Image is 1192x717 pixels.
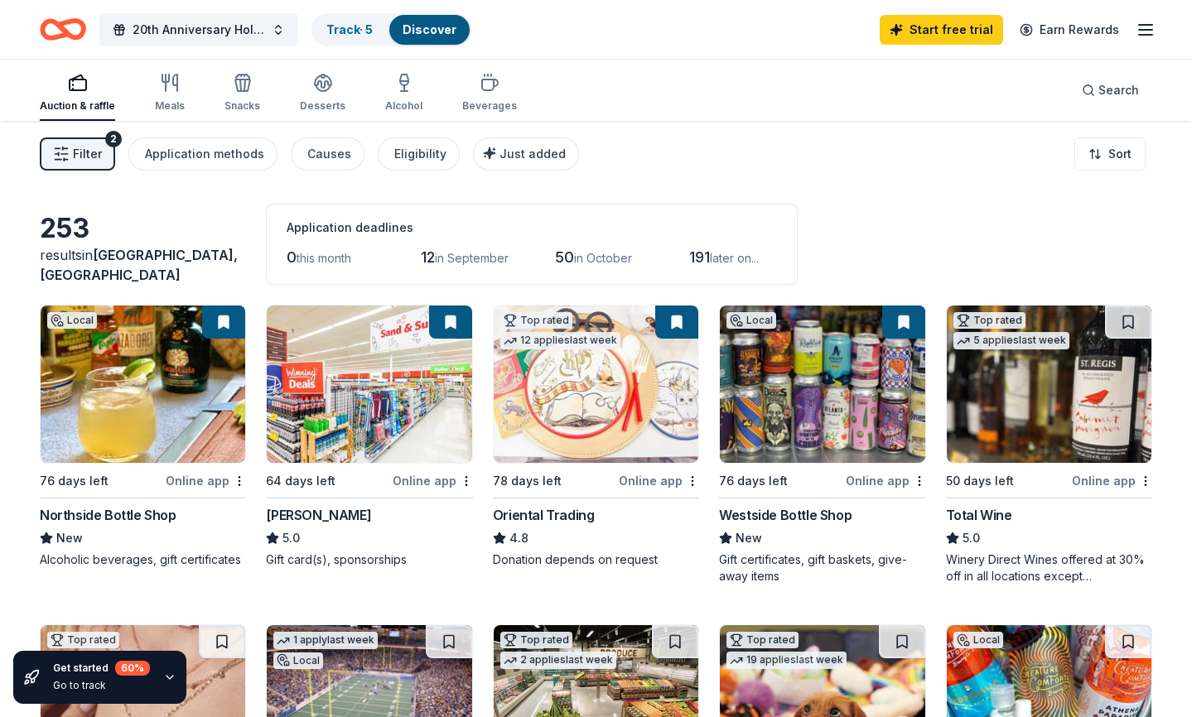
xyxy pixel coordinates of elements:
[287,248,297,266] span: 0
[128,137,277,171] button: Application methods
[720,306,924,463] img: Image for Westside Bottle Shop
[493,471,562,491] div: 78 days left
[493,305,699,568] a: Image for Oriental TradingTop rated12 applieslast week78 days leftOnline appOriental Trading4.8Do...
[710,251,759,265] span: later on...
[726,312,776,329] div: Local
[40,505,176,525] div: Northside Bottle Shop
[726,652,847,669] div: 19 applies last week
[266,551,472,568] div: Gift card(s), sponsorships
[493,505,595,525] div: Oriental Trading
[500,332,620,349] div: 12 applies last week
[41,306,245,463] img: Image for Northside Bottle Shop
[421,248,435,266] span: 12
[394,144,446,164] div: Eligibility
[53,679,150,692] div: Go to track
[1108,144,1132,164] span: Sort
[1074,137,1146,171] button: Sort
[947,306,1151,463] img: Image for Total Wine
[155,99,185,113] div: Meals
[473,137,579,171] button: Just added
[145,144,264,164] div: Application methods
[953,312,1026,329] div: Top rated
[40,247,238,283] span: in
[1072,470,1152,491] div: Online app
[1010,15,1129,45] a: Earn Rewards
[266,305,472,568] a: Image for Winn-Dixie64 days leftOnline app[PERSON_NAME]5.0Gift card(s), sponsorships
[946,305,1152,585] a: Image for Total WineTop rated5 applieslast week50 days leftOnline appTotal Wine5.0Winery Direct W...
[224,66,260,121] button: Snacks
[403,22,456,36] a: Discover
[326,22,373,36] a: Track· 5
[953,632,1003,648] div: Local
[946,505,1012,525] div: Total Wine
[40,471,109,491] div: 76 days left
[880,15,1003,45] a: Start free trial
[40,212,246,245] div: 253
[47,312,97,329] div: Local
[307,144,351,164] div: Causes
[719,471,788,491] div: 76 days left
[462,99,517,113] div: Beverages
[1069,74,1152,107] button: Search
[500,312,572,329] div: Top rated
[40,137,115,171] button: Filter2
[500,652,616,669] div: 2 applies last week
[40,305,246,568] a: Image for Northside Bottle ShopLocal76 days leftOnline appNorthside Bottle ShopNewAlcoholic bever...
[266,505,371,525] div: [PERSON_NAME]
[1098,80,1139,100] span: Search
[385,99,422,113] div: Alcohol
[500,632,572,648] div: Top rated
[719,505,852,525] div: Westside Bottle Shop
[40,10,86,49] a: Home
[494,306,698,463] img: Image for Oriental Trading
[224,99,260,113] div: Snacks
[133,20,265,40] span: 20th Anniversary Holiday Celebration
[99,13,298,46] button: 20th Anniversary Holiday Celebration
[393,470,473,491] div: Online app
[462,66,517,121] button: Beverages
[300,99,345,113] div: Desserts
[56,528,83,548] span: New
[736,528,762,548] span: New
[435,251,509,265] span: in September
[40,66,115,121] button: Auction & raffle
[282,528,300,548] span: 5.0
[946,471,1014,491] div: 50 days left
[619,470,699,491] div: Online app
[287,218,777,238] div: Application deadlines
[946,551,1152,585] div: Winery Direct Wines offered at 30% off in all locations except [GEOGRAPHIC_DATA], [GEOGRAPHIC_DAT...
[267,306,471,463] img: Image for Winn-Dixie
[726,632,799,648] div: Top rated
[291,137,364,171] button: Causes
[963,528,980,548] span: 5.0
[53,661,150,676] div: Get started
[40,247,238,283] span: [GEOGRAPHIC_DATA], [GEOGRAPHIC_DATA]
[266,471,335,491] div: 64 days left
[311,13,471,46] button: Track· 5Discover
[47,632,119,648] div: Top rated
[297,251,351,265] span: this month
[493,551,699,568] div: Donation depends on request
[40,245,246,285] div: results
[73,144,102,164] span: Filter
[105,131,122,147] div: 2
[574,251,632,265] span: in October
[689,248,710,266] span: 191
[719,305,925,585] a: Image for Westside Bottle ShopLocal76 days leftOnline appWestside Bottle ShopNewGift certificates...
[300,66,345,121] button: Desserts
[273,632,378,649] div: 1 apply last week
[115,661,150,676] div: 60 %
[166,470,246,491] div: Online app
[273,652,323,669] div: Local
[509,528,528,548] span: 4.8
[385,66,422,121] button: Alcohol
[555,248,574,266] span: 50
[378,137,460,171] button: Eligibility
[719,551,925,585] div: Gift certificates, gift baskets, give-away items
[846,470,926,491] div: Online app
[155,66,185,121] button: Meals
[40,99,115,113] div: Auction & raffle
[953,332,1069,349] div: 5 applies last week
[40,551,246,568] div: Alcoholic beverages, gift certificates
[499,147,566,161] span: Just added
